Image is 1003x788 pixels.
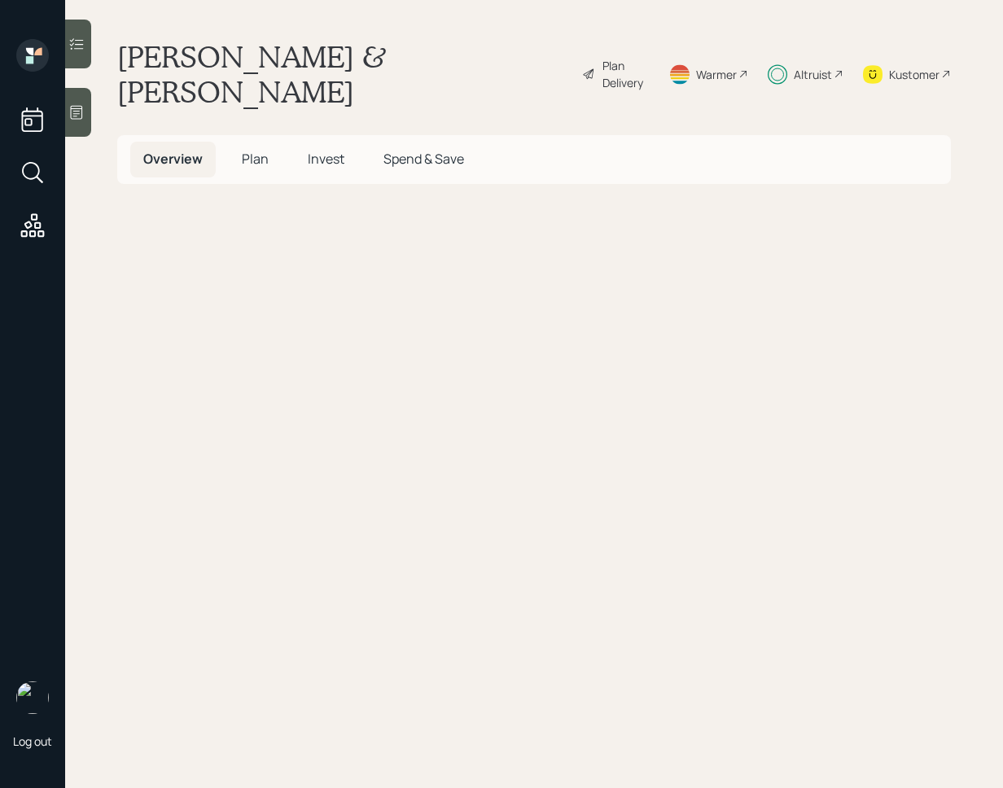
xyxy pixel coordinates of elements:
span: Invest [308,150,344,168]
div: Altruist [794,66,832,83]
div: Warmer [696,66,737,83]
div: Log out [13,733,52,749]
span: Spend & Save [383,150,464,168]
div: Kustomer [889,66,939,83]
h1: [PERSON_NAME] & [PERSON_NAME] [117,39,569,109]
img: retirable_logo.png [16,681,49,714]
span: Plan [242,150,269,168]
div: Plan Delivery [602,57,649,91]
span: Overview [143,150,203,168]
